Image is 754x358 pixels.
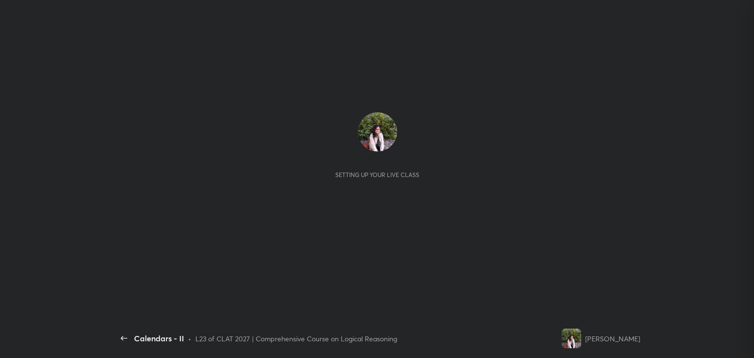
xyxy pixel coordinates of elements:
img: d32a3653a59a4f6dbabcf5fd46e7bda8.jpg [562,329,581,348]
img: d32a3653a59a4f6dbabcf5fd46e7bda8.jpg [358,112,397,152]
div: Calendars - II [134,332,184,344]
div: [PERSON_NAME] [585,333,640,344]
div: • [188,333,191,344]
div: Setting up your live class [335,171,419,179]
div: L23 of CLAT 2027 | Comprehensive Course on Logical Reasoning [195,333,397,344]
